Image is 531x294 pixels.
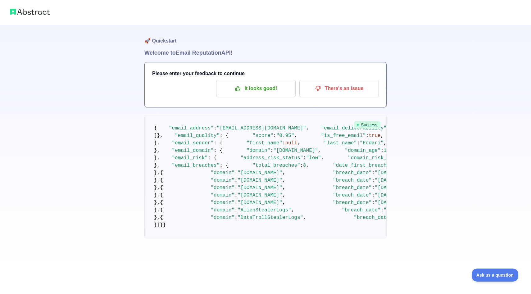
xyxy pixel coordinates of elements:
[306,155,321,161] span: "low"
[321,125,387,131] span: "email_deliverability"
[282,170,285,176] span: ,
[276,133,294,138] span: "0.95"
[318,148,321,153] span: ,
[282,200,285,206] span: ,
[306,125,309,131] span: ,
[238,200,282,206] span: "[DOMAIN_NAME]"
[472,269,519,282] iframe: Toggle Customer Support
[238,192,282,198] span: "[DOMAIN_NAME]"
[238,215,303,220] span: "DataTrollStealerLogs"
[291,207,294,213] span: ,
[348,155,407,161] span: "domain_risk_status"
[342,207,381,213] span: "breach_date"
[303,215,306,220] span: ,
[321,133,366,138] span: "is_free_email"
[375,185,399,191] span: "[DATE]"
[144,48,387,57] h1: Welcome to Email Reputation API!
[306,163,309,168] span: ,
[297,140,300,146] span: ,
[273,148,318,153] span: "[DOMAIN_NAME]"
[381,148,384,153] span: :
[247,140,282,146] span: "first_name"
[234,170,238,176] span: :
[299,80,379,97] button: There's an issue
[172,140,214,146] span: "email_sender"
[216,80,296,97] button: It looks good!
[169,125,214,131] span: "email_address"
[333,178,372,183] span: "breach_date"
[175,133,220,138] span: "email_quality"
[360,140,384,146] span: "Eddari"
[214,140,223,146] span: : {
[333,170,372,176] span: "breach_date"
[172,155,208,161] span: "email_risk"
[354,215,393,220] span: "breach_date"
[238,170,282,176] span: "[DOMAIN_NAME]"
[333,200,372,206] span: "breach_date"
[220,133,229,138] span: : {
[381,207,384,213] span: :
[383,140,387,146] span: ,
[372,200,375,206] span: :
[375,170,399,176] span: "[DATE]"
[208,155,217,161] span: : {
[252,133,273,138] span: "score"
[375,178,399,183] span: "[DATE]"
[282,140,285,146] span: :
[366,133,369,138] span: :
[234,178,238,183] span: :
[214,148,223,153] span: : {
[270,148,273,153] span: :
[294,133,297,138] span: ,
[372,170,375,176] span: :
[247,148,270,153] span: "domain"
[211,185,234,191] span: "domain"
[381,133,384,138] span: ,
[10,7,50,16] img: Abstract logo
[273,133,276,138] span: :
[372,185,375,191] span: :
[375,192,399,198] span: "[DATE]"
[321,155,324,161] span: ,
[304,83,374,94] p: There's an issue
[324,140,357,146] span: "last_name"
[372,178,375,183] span: :
[333,192,372,198] span: "breach_date"
[211,178,234,183] span: "domain"
[152,70,379,77] h3: Please enter your feedback to continue
[238,178,282,183] span: "[DOMAIN_NAME]"
[383,148,398,153] span: 10976
[354,121,380,129] span: Success
[357,140,360,146] span: :
[333,185,372,191] span: "breach_date"
[234,215,238,220] span: :
[217,125,306,131] span: "[EMAIL_ADDRESS][DOMAIN_NAME]"
[211,170,234,176] span: "domain"
[282,178,285,183] span: ,
[369,133,380,138] span: true
[303,163,306,168] span: 8
[221,83,291,94] p: It looks good!
[345,148,381,153] span: "domain_age"
[172,163,220,168] span: "email_breaches"
[211,200,234,206] span: "domain"
[375,200,399,206] span: "[DATE]"
[172,148,214,153] span: "email_domain"
[238,207,291,213] span: "AlienStealerLogs"
[282,185,285,191] span: ,
[303,155,306,161] span: :
[238,185,282,191] span: "[DOMAIN_NAME]"
[333,163,396,168] span: "date_first_breached"
[234,185,238,191] span: :
[234,207,238,213] span: :
[383,207,407,213] span: "[DATE]"
[285,140,297,146] span: null
[211,192,234,198] span: "domain"
[234,200,238,206] span: :
[211,215,234,220] span: "domain"
[214,125,217,131] span: :
[234,192,238,198] span: :
[252,163,300,168] span: "total_breaches"
[300,163,303,168] span: :
[372,192,375,198] span: :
